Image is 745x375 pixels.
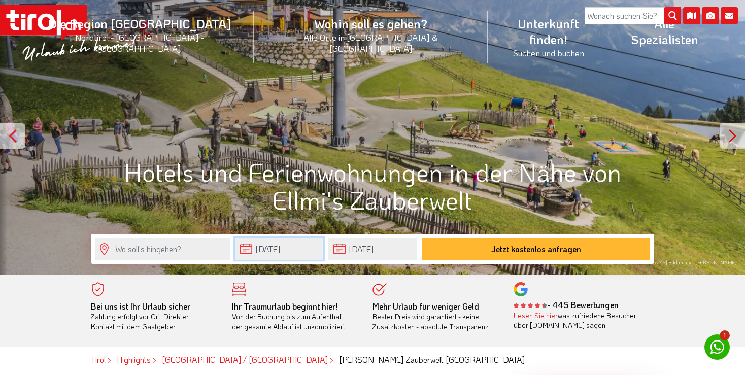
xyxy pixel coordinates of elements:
small: Suchen und buchen [500,47,597,58]
div: Zahlung erfolgt vor Ort. Direkter Kontakt mit dem Gastgeber [91,301,217,332]
a: Lesen Sie hier [514,311,558,320]
small: Alle Orte in [GEOGRAPHIC_DATA] & [GEOGRAPHIC_DATA] [266,31,476,54]
input: Abreise [328,238,417,260]
small: Nordtirol - [GEOGRAPHIC_DATA] - [GEOGRAPHIC_DATA] [38,31,242,54]
input: Wonach suchen Sie? [585,7,681,24]
i: Karte öffnen [683,7,700,24]
a: Wohin soll es gehen?Alle Orte in [GEOGRAPHIC_DATA] & [GEOGRAPHIC_DATA] [254,5,488,65]
span: 1 [720,330,730,340]
div: Von der Buchung bis zum Aufenthalt, der gesamte Ablauf ist unkompliziert [232,301,358,332]
b: - 445 Bewertungen [514,299,619,310]
button: Jetzt kostenlos anfragen [422,238,650,260]
a: Tirol [91,354,106,365]
div: was zufriedene Besucher über [DOMAIN_NAME] sagen [514,311,639,330]
a: Alle Spezialisten [609,5,720,58]
b: Bei uns ist Ihr Urlaub sicher [91,301,190,312]
input: Anreise [235,238,323,260]
h1: Hotels und Ferienwohnungen in der Nähe von Ellmi's Zauberwelt [91,158,654,214]
em: [PERSON_NAME] Zauberwelt [GEOGRAPHIC_DATA] [339,354,525,365]
a: Die Region [GEOGRAPHIC_DATA]Nordtirol - [GEOGRAPHIC_DATA] - [GEOGRAPHIC_DATA] [25,5,254,65]
a: 1 [704,334,730,360]
b: Ihr Traumurlaub beginnt hier! [232,301,337,312]
i: Kontakt [721,7,738,24]
i: Fotogalerie [702,7,719,24]
a: Unterkunft finden!Suchen und buchen [488,5,609,70]
b: Mehr Urlaub für weniger Geld [372,301,479,312]
a: [GEOGRAPHIC_DATA] / [GEOGRAPHIC_DATA] [162,354,328,365]
a: Highlights [117,354,151,365]
input: Wo soll's hingehen? [95,238,230,260]
div: Bester Preis wird garantiert - keine Zusatzkosten - absolute Transparenz [372,301,498,332]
